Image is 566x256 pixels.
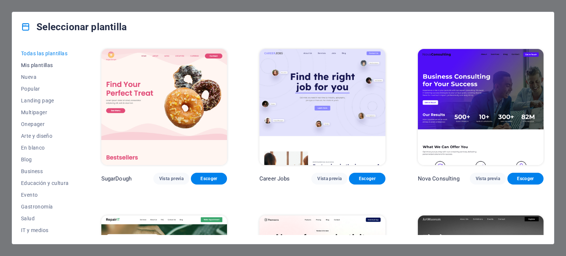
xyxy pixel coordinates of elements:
[21,154,69,165] button: Blog
[21,145,69,151] span: En blanco
[476,176,500,182] span: Vista previa
[197,176,221,182] span: Escoger
[418,175,460,182] p: Nova Consulting
[317,176,342,182] span: Vista previa
[21,157,69,162] span: Blog
[21,48,69,59] button: Todas las plantillas
[21,71,69,83] button: Nueva
[159,176,184,182] span: Vista previa
[21,168,69,174] span: Business
[21,74,69,80] span: Nueva
[21,109,69,115] span: Multipager
[21,224,69,236] button: IT y medios
[21,118,69,130] button: Onepager
[21,62,69,68] span: Mis plantillas
[513,176,538,182] span: Escoger
[470,173,506,185] button: Vista previa
[21,121,69,127] span: Onepager
[21,59,69,71] button: Mis plantillas
[21,86,69,92] span: Popular
[153,173,189,185] button: Vista previa
[21,215,69,221] span: Salud
[311,173,347,185] button: Vista previa
[418,49,544,165] img: Nova Consulting
[349,173,385,185] button: Escoger
[191,173,227,185] button: Escoger
[21,213,69,224] button: Salud
[21,106,69,118] button: Multipager
[21,227,69,233] span: IT y medios
[21,165,69,177] button: Business
[21,189,69,201] button: Evento
[21,177,69,189] button: Educación y cultura
[21,83,69,95] button: Popular
[355,176,379,182] span: Escoger
[21,142,69,154] button: En blanco
[21,95,69,106] button: Landing page
[21,180,69,186] span: Educación y cultura
[101,175,132,182] p: SugarDough
[21,50,69,56] span: Todas las plantillas
[21,204,69,210] span: Gastronomía
[259,49,385,165] img: Career Jobs
[259,175,290,182] p: Career Jobs
[101,49,227,165] img: SugarDough
[21,201,69,213] button: Gastronomía
[21,21,127,33] h4: Seleccionar plantilla
[21,130,69,142] button: Arte y diseño
[21,192,69,198] span: Evento
[507,173,544,185] button: Escoger
[21,98,69,104] span: Landing page
[21,133,69,139] span: Arte y diseño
